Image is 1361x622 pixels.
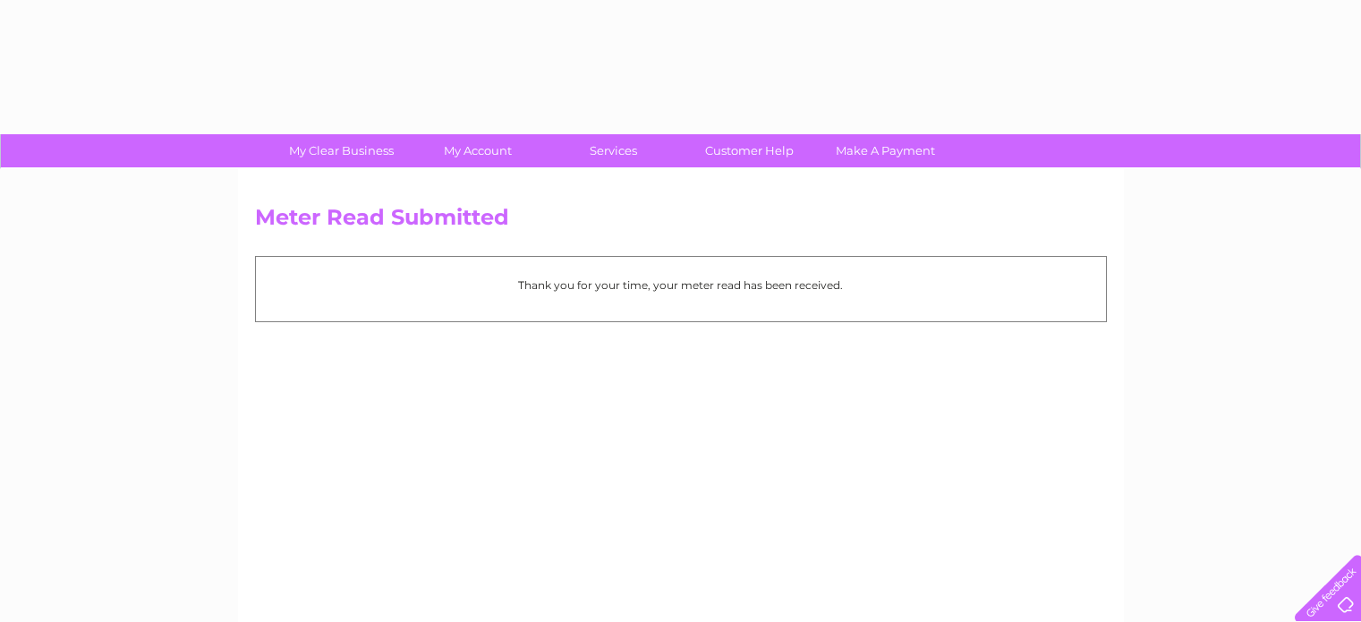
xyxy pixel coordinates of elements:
[265,277,1097,294] p: Thank you for your time, your meter read has been received.
[255,205,1107,239] h2: Meter Read Submitted
[812,134,959,167] a: Make A Payment
[268,134,415,167] a: My Clear Business
[540,134,687,167] a: Services
[404,134,551,167] a: My Account
[676,134,823,167] a: Customer Help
